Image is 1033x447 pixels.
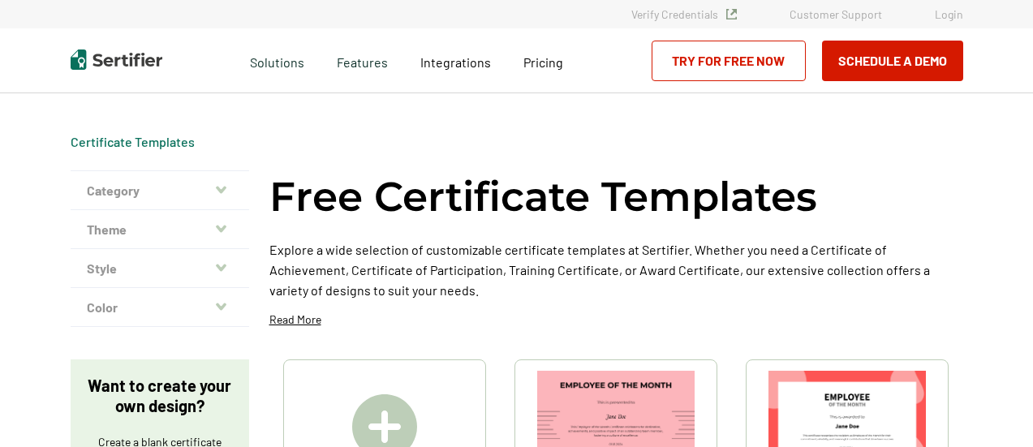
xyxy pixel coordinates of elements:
p: Read More [269,312,321,328]
img: Sertifier | Digital Credentialing Platform [71,49,162,70]
h1: Free Certificate Templates [269,170,817,223]
img: Verified [726,9,737,19]
a: Verify Credentials [631,7,737,21]
span: Pricing [523,54,563,70]
p: Explore a wide selection of customizable certificate templates at Sertifier. Whether you need a C... [269,239,963,300]
p: Want to create your own design? [87,376,233,416]
span: Features [337,50,388,71]
button: Category [71,171,249,210]
span: Integrations [420,54,491,70]
a: Login [935,7,963,21]
button: Style [71,249,249,288]
button: Theme [71,210,249,249]
a: Pricing [523,50,563,71]
a: Customer Support [790,7,882,21]
span: Solutions [250,50,304,71]
a: Try for Free Now [652,41,806,81]
button: Color [71,288,249,327]
a: Integrations [420,50,491,71]
a: Certificate Templates [71,134,195,149]
span: Certificate Templates [71,134,195,150]
div: Breadcrumb [71,134,195,150]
